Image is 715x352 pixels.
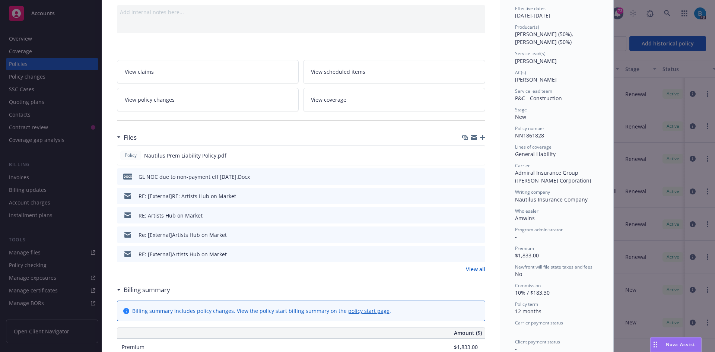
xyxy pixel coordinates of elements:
span: Stage [515,107,527,113]
span: Premium [515,245,534,251]
span: View policy changes [125,96,175,104]
span: $1,833.00 [515,252,539,259]
div: Re: [External]Artists Hub on Market [139,231,227,239]
span: General Liability [515,150,556,158]
div: RE: [External]Artists Hub on Market [139,250,227,258]
div: Add internal notes here... [120,8,482,16]
button: preview file [476,192,482,200]
span: Nautilus Prem Liability Policy.pdf [144,152,226,159]
span: Amwins [515,215,535,222]
span: Nautilus Insurance Company [515,196,588,203]
button: Nova Assist [650,337,702,352]
span: 10% / $183.30 [515,289,550,296]
button: download file [464,173,470,181]
h3: Billing summary [124,285,170,295]
span: [PERSON_NAME] (50%), [PERSON_NAME] (50%) [515,31,575,45]
span: Wholesaler [515,208,538,214]
span: Writing company [515,189,550,195]
span: Policy [123,152,138,159]
a: View coverage [303,88,485,111]
button: download file [464,231,470,239]
span: Amount ($) [454,329,482,337]
span: Policy term [515,301,538,307]
div: Drag to move [651,337,660,352]
span: 12 months [515,308,541,315]
span: Admiral Insurance Group ([PERSON_NAME] Corporation) [515,169,591,184]
span: Effective dates [515,5,546,12]
div: Billing summary [117,285,170,295]
span: Premium [122,343,144,351]
span: - [515,327,517,334]
div: Billing summary includes policy changes. View the policy start billing summary on the . [132,307,391,315]
div: GL NOC due to non-payment eff [DATE].Docx [139,173,250,181]
button: download file [464,250,470,258]
span: Service lead team [515,88,552,94]
span: Nova Assist [666,341,695,348]
button: preview file [476,231,482,239]
span: View claims [125,68,154,76]
span: Program administrator [515,226,563,233]
span: Lines of coverage [515,144,552,150]
span: Policy number [515,125,544,131]
button: preview file [476,173,482,181]
a: policy start page [348,307,390,314]
span: [PERSON_NAME] [515,57,557,64]
button: preview file [476,250,482,258]
a: View scheduled items [303,60,485,83]
button: download file [464,212,470,219]
button: download file [463,152,469,159]
div: Files [117,133,137,142]
span: Service lead(s) [515,50,546,57]
a: View claims [117,60,299,83]
a: View policy changes [117,88,299,111]
span: Newfront will file state taxes and fees [515,264,592,270]
span: Carrier payment status [515,320,563,326]
span: Carrier [515,162,530,169]
button: preview file [476,212,482,219]
span: New [515,113,526,120]
button: download file [464,192,470,200]
span: [PERSON_NAME] [515,76,557,83]
span: - [515,233,517,240]
span: P&C - Construction [515,95,562,102]
span: NN1861828 [515,132,544,139]
span: AC(s) [515,69,526,76]
h3: Files [124,133,137,142]
span: View coverage [311,96,346,104]
span: No [515,270,522,278]
span: Docx [123,174,132,179]
a: View all [466,265,485,273]
div: [DATE] - [DATE] [515,5,598,19]
span: Client payment status [515,339,560,345]
div: RE: [External]RE: Artists Hub on Market [139,192,236,200]
button: preview file [475,152,482,159]
span: Commission [515,282,541,289]
span: Producer(s) [515,24,539,30]
span: View scheduled items [311,68,365,76]
div: RE: Artists Hub on Market [139,212,203,219]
